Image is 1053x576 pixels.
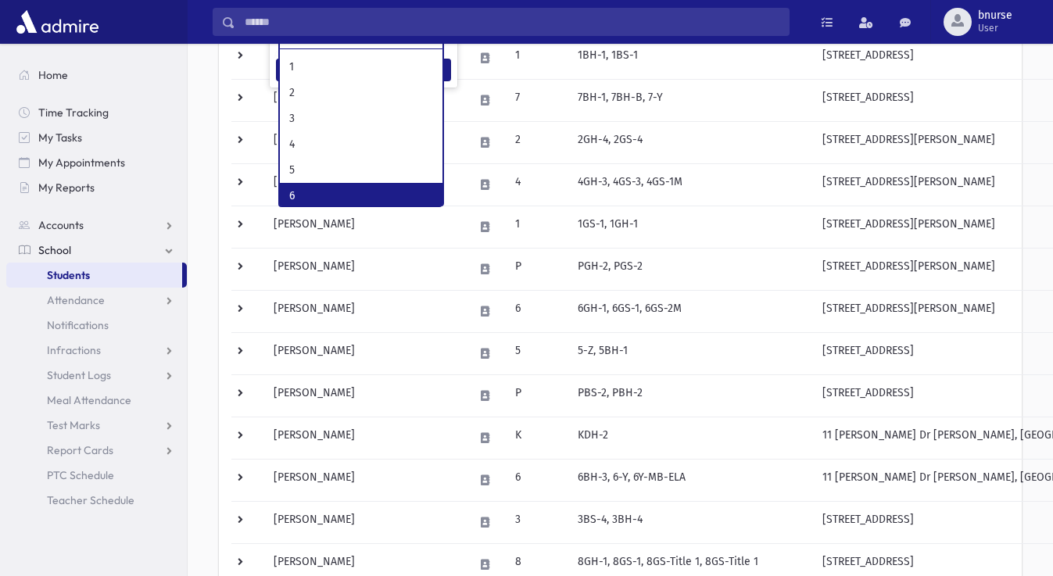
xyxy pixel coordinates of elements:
td: 5 [506,332,568,374]
a: My Appointments [6,150,187,175]
td: 3 [506,501,568,543]
li: 1 [280,54,442,80]
td: [PERSON_NAME] [264,501,464,543]
td: KDH-2 [568,417,813,459]
td: 6 [506,290,568,332]
a: My Reports [6,175,187,200]
span: Attendance [47,293,105,307]
span: School [38,243,71,257]
td: 3BS-4, 3BH-4 [568,501,813,543]
a: PTC Schedule [6,463,187,488]
td: [PERSON_NAME] [264,417,464,459]
a: Students [6,263,182,288]
td: P [506,248,568,290]
td: [PERSON_NAME] [264,290,464,332]
td: PGH-2, PGS-2 [568,248,813,290]
td: 2 [506,121,568,163]
li: 6 [280,183,442,209]
li: 2 [280,80,442,106]
span: Infractions [47,343,101,357]
td: 7 [506,79,568,121]
td: 6GH-1, 6GS-1, 6GS-2M [568,290,813,332]
span: My Reports [38,181,95,195]
li: 3 [280,106,442,131]
span: PTC Schedule [47,468,114,482]
span: Students [47,268,90,282]
span: Home [38,68,68,82]
td: [PERSON_NAME] [264,248,464,290]
td: 5-Z, 5BH-1 [568,332,813,374]
a: Student Logs [6,363,187,388]
span: Meal Attendance [47,393,131,407]
a: Home [6,63,187,88]
td: [PERSON_NAME] [264,332,464,374]
td: [PERSON_NAME] [264,79,464,121]
a: Time Tracking [6,100,187,125]
td: K [506,417,568,459]
span: Accounts [38,218,84,232]
td: 6 [506,459,568,501]
span: User [978,22,1012,34]
a: Report Cards [6,438,187,463]
a: Infractions [6,338,187,363]
li: 4 [280,131,442,157]
span: My Appointments [38,156,125,170]
span: Time Tracking [38,106,109,120]
td: [PERSON_NAME] [264,459,464,501]
a: Teacher Schedule [6,488,187,513]
td: 4GH-3, 4GS-3, 4GS-1M [568,163,813,206]
td: PBS-2, PBH-2 [568,374,813,417]
button: Filter [276,59,451,81]
span: Notifications [47,318,109,332]
td: 1 [506,37,568,79]
td: 1GS-1, 1GH-1 [568,206,813,248]
span: Report Cards [47,443,113,457]
a: Notifications [6,313,187,338]
td: [PERSON_NAME] [264,206,464,248]
a: Test Marks [6,413,187,438]
span: Student Logs [47,368,111,382]
td: [PERSON_NAME] [264,374,464,417]
td: Abikzer, [GEOGRAPHIC_DATA] [264,37,464,79]
td: 7BH-1, 7BH-B, 7-Y [568,79,813,121]
td: [PERSON_NAME] [264,121,464,163]
a: Attendance [6,288,187,313]
a: My Tasks [6,125,187,150]
span: Teacher Schedule [47,493,134,507]
td: 4 [506,163,568,206]
span: Test Marks [47,418,100,432]
a: School [6,238,187,263]
td: 1BH-1, 1BS-1 [568,37,813,79]
li: 5 [280,157,442,183]
td: [PERSON_NAME] [264,163,464,206]
span: bnurse [978,9,1012,22]
td: 6BH-3, 6-Y, 6Y-MB-ELA [568,459,813,501]
input: Search [235,8,789,36]
td: 1 [506,206,568,248]
a: Accounts [6,213,187,238]
img: AdmirePro [13,6,102,38]
td: 2GH-4, 2GS-4 [568,121,813,163]
a: Meal Attendance [6,388,187,413]
span: My Tasks [38,131,82,145]
td: P [506,374,568,417]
